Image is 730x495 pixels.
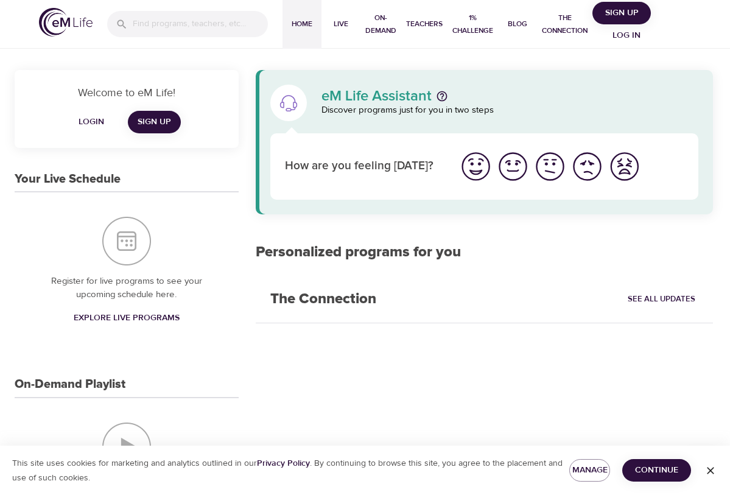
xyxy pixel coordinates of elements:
[15,172,121,186] h3: Your Live Schedule
[133,11,268,37] input: Find programs, teachers, etc...
[365,12,396,37] span: On-Demand
[39,275,214,302] p: Register for live programs to see your upcoming schedule here.
[570,150,604,183] img: bad
[625,290,698,309] a: See All Updates
[452,12,493,37] span: 1% Challenge
[602,28,651,43] span: Log in
[15,377,125,391] h3: On-Demand Playlist
[102,423,151,471] img: On-Demand Playlist
[622,459,691,482] button: Continue
[256,276,391,323] h2: The Connection
[321,104,698,118] p: Discover programs just for you in two steps
[569,459,610,482] button: Manage
[592,2,651,24] button: Sign Up
[606,148,643,185] button: I'm feeling worst
[503,18,532,30] span: Blog
[257,458,310,469] a: Privacy Policy
[632,463,681,478] span: Continue
[256,244,713,261] h2: Personalized programs for you
[321,89,432,104] p: eM Life Assistant
[69,307,184,329] a: Explore Live Programs
[533,150,567,183] img: ok
[138,114,171,130] span: Sign Up
[628,292,695,306] span: See All Updates
[406,18,443,30] span: Teachers
[285,158,443,175] p: How are you feeling [DATE]?
[102,217,151,265] img: Your Live Schedule
[532,148,569,185] button: I'm feeling ok
[74,311,180,326] span: Explore Live Programs
[128,111,181,133] a: Sign Up
[569,148,606,185] button: I'm feeling bad
[597,24,656,47] button: Log in
[287,18,317,30] span: Home
[494,148,532,185] button: I'm feeling good
[496,150,530,183] img: good
[29,85,224,101] p: Welcome to eM Life!
[579,463,600,478] span: Manage
[597,5,646,21] span: Sign Up
[608,150,641,183] img: worst
[279,93,298,113] img: eM Life Assistant
[459,150,493,183] img: great
[72,111,111,133] button: Login
[39,8,93,37] img: logo
[326,18,356,30] span: Live
[77,114,106,130] span: Login
[457,148,494,185] button: I'm feeling great
[542,12,588,37] span: The Connection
